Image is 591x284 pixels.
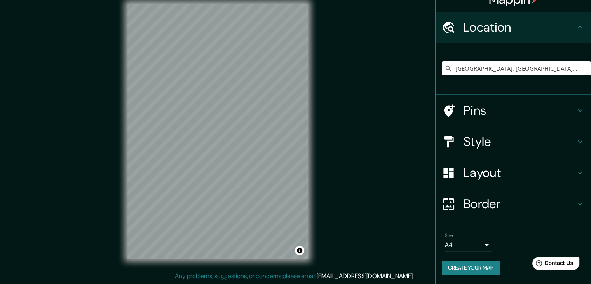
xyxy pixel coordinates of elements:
h4: Pins [464,103,575,118]
h4: Border [464,196,575,212]
div: Pins [436,95,591,126]
div: . [415,272,417,281]
canvas: Map [127,4,308,259]
div: Location [436,12,591,43]
a: [EMAIL_ADDRESS][DOMAIN_NAME] [317,272,413,280]
button: Create your map [442,261,500,275]
div: Layout [436,157,591,188]
div: Style [436,126,591,157]
div: A4 [445,239,492,251]
div: . [414,272,415,281]
div: Border [436,188,591,219]
iframe: Help widget launcher [522,254,582,275]
button: Toggle attribution [295,246,304,255]
h4: Location [464,19,575,35]
label: Size [445,232,453,239]
input: Pick your city or area [442,61,591,75]
h4: Style [464,134,575,149]
p: Any problems, suggestions, or concerns please email . [175,272,414,281]
h4: Layout [464,165,575,181]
